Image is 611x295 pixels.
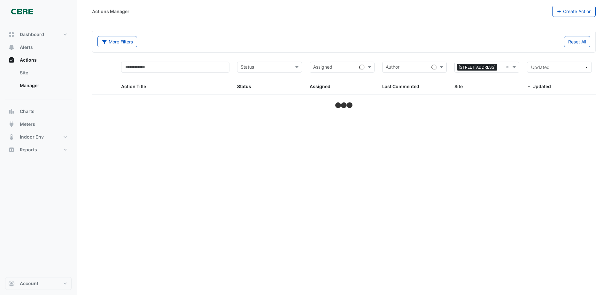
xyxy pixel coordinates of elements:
[454,84,463,89] span: Site
[20,134,44,140] span: Indoor Env
[20,31,44,38] span: Dashboard
[310,84,330,89] span: Assigned
[382,84,419,89] span: Last Commented
[121,84,146,89] span: Action Title
[8,134,15,140] app-icon: Indoor Env
[20,280,38,287] span: Account
[527,62,592,73] button: Updated
[531,64,550,70] span: Updated
[506,64,511,71] span: Clear
[532,84,551,89] span: Updated
[5,277,72,290] button: Account
[5,41,72,54] button: Alerts
[97,36,137,47] button: More Filters
[20,108,35,115] span: Charts
[20,57,37,63] span: Actions
[5,54,72,66] button: Actions
[20,147,37,153] span: Reports
[15,66,72,79] a: Site
[237,84,251,89] span: Status
[5,143,72,156] button: Reports
[8,121,15,127] app-icon: Meters
[457,64,497,71] span: [STREET_ADDRESS]
[8,31,15,38] app-icon: Dashboard
[5,105,72,118] button: Charts
[5,118,72,131] button: Meters
[8,108,15,115] app-icon: Charts
[5,66,72,95] div: Actions
[92,8,129,15] div: Actions Manager
[8,44,15,50] app-icon: Alerts
[15,79,72,92] a: Manager
[20,121,35,127] span: Meters
[8,5,36,18] img: Company Logo
[564,36,590,47] button: Reset All
[8,147,15,153] app-icon: Reports
[552,6,596,17] button: Create Action
[20,44,33,50] span: Alerts
[5,131,72,143] button: Indoor Env
[5,28,72,41] button: Dashboard
[8,57,15,63] app-icon: Actions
